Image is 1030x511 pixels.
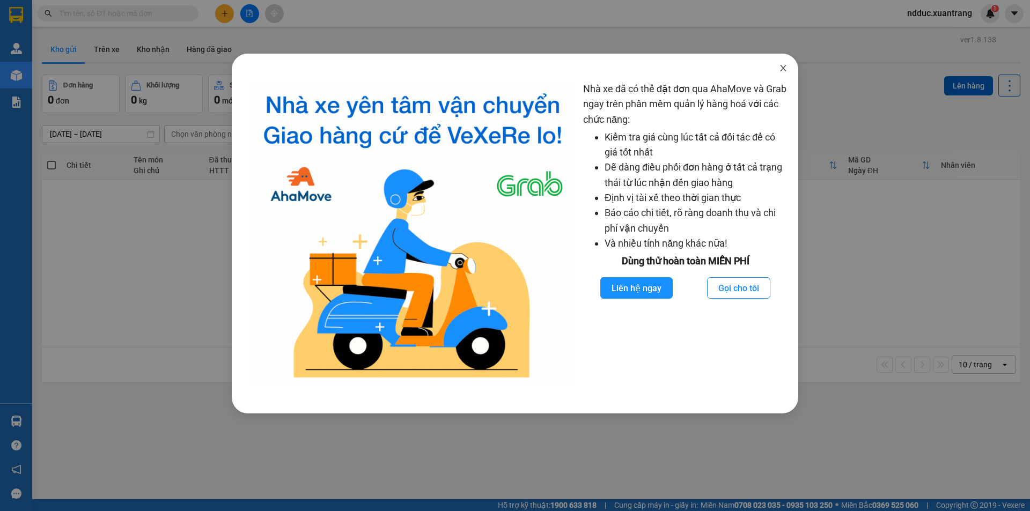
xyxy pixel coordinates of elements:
button: Close [768,54,798,84]
div: Dùng thử hoàn toàn MIỄN PHÍ [583,254,788,269]
li: Báo cáo chi tiết, rõ ràng doanh thu và chi phí vận chuyển [605,205,788,236]
li: Kiểm tra giá cùng lúc tất cả đối tác để có giá tốt nhất [605,130,788,160]
span: Gọi cho tôi [718,282,759,295]
button: Gọi cho tôi [707,277,770,299]
li: Và nhiều tính năng khác nữa! [605,236,788,251]
li: Định vị tài xế theo thời gian thực [605,190,788,205]
img: logo [251,82,575,387]
li: Dễ dàng điều phối đơn hàng ở tất cả trạng thái từ lúc nhận đến giao hàng [605,160,788,190]
span: close [779,64,788,72]
button: Liên hệ ngay [600,277,673,299]
div: Nhà xe đã có thể đặt đơn qua AhaMove và Grab ngay trên phần mềm quản lý hàng hoá với các chức năng: [583,82,788,387]
span: Liên hệ ngay [612,282,661,295]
